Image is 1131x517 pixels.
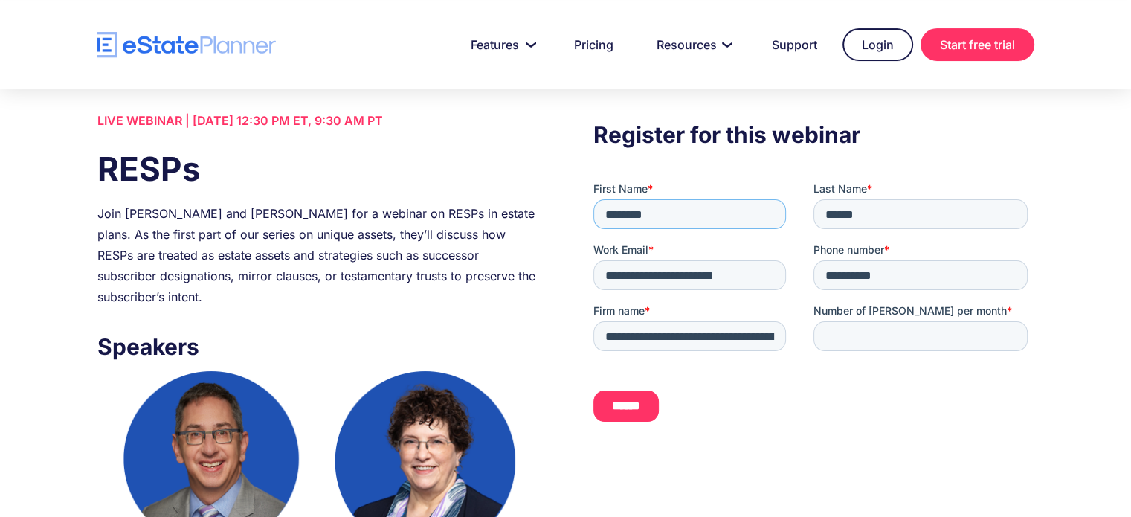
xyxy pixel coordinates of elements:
[639,30,747,60] a: Resources
[97,32,276,58] a: home
[97,330,538,364] h3: Speakers
[593,118,1034,152] h3: Register for this webinar
[453,30,549,60] a: Features
[97,146,538,192] h1: RESPs
[97,110,538,131] div: LIVE WEBINAR | [DATE] 12:30 PM ET, 9:30 AM PT
[754,30,835,60] a: Support
[842,28,913,61] a: Login
[593,182,1034,448] iframe: To enrich screen reader interactions, please activate Accessibility in Grammarly extension settings
[921,28,1034,61] a: Start free trial
[97,203,538,307] div: Join [PERSON_NAME] and [PERSON_NAME] for a webinar on RESPs in estate plans. As the first part of...
[556,30,631,60] a: Pricing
